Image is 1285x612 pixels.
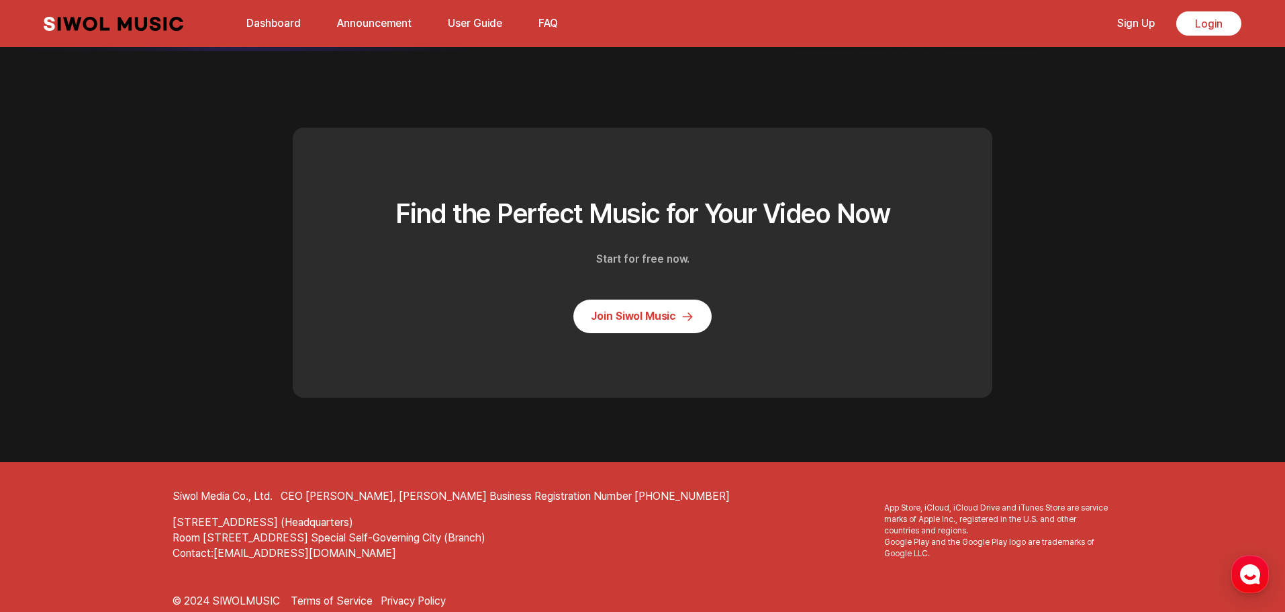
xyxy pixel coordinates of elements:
p: Business Registration Number [PHONE_NUMBER] [489,489,730,505]
a: Join Siwol Music [573,300,712,333]
address: [STREET_ADDRESS] (Headquarters) [173,515,1112,531]
p: Contact: [EMAIL_ADDRESS][DOMAIN_NAME] [173,546,1112,562]
a: Announcement [329,9,420,38]
h2: Find the Perfect Music for Your Video Now [393,192,892,235]
span: Messages [111,447,151,457]
a: Sign Up [1109,9,1163,38]
h2: Siwol Media Co., Ltd. [173,489,273,505]
p: © 2024 SIWOLMUSIC [173,594,280,609]
a: Dashboard [238,9,309,38]
div: CEO [PERSON_NAME], [PERSON_NAME] [173,489,489,505]
a: Messages [89,426,173,460]
span: App Store, iCloud, iCloud Drive and iTunes Store are service marks of Apple Inc., registered in t... [884,502,1112,560]
a: Login [1176,11,1241,36]
a: Settings [173,426,258,460]
a: User Guide [440,9,510,38]
address: Room [STREET_ADDRESS] Special Self-Governing City (Branch) [173,531,1112,546]
button: FAQ [530,7,566,40]
a: Privacy Policy [381,594,446,609]
span: Settings [199,446,232,457]
a: Terms of Service [291,594,373,609]
span: Home [34,446,58,457]
p: Start for free now. [393,251,892,267]
a: Home [4,426,89,460]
